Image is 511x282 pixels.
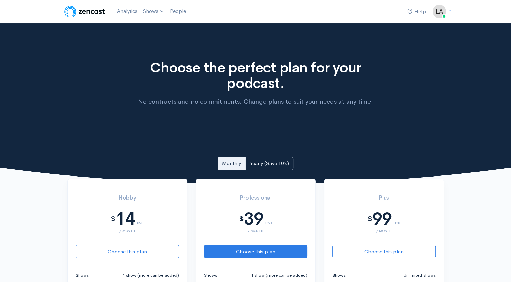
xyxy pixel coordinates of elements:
[116,209,135,229] div: 14
[76,229,179,233] div: / month
[137,213,144,225] div: USD
[167,4,189,19] a: People
[218,157,246,170] a: Monthly
[405,4,429,19] a: Help
[204,229,307,233] div: / month
[123,272,179,279] small: 1 show (more can be added)
[204,245,307,259] button: Choose this plan
[111,215,116,223] div: $
[140,4,167,19] a: Shows
[372,209,392,229] div: 99
[132,60,379,91] h1: Choose the perfect plan for your podcast.
[76,195,179,202] h3: Hobby
[76,245,179,259] button: Choose this plan
[332,245,436,259] button: Choose this plan
[332,229,436,233] div: / month
[244,209,263,229] div: 39
[433,5,446,18] img: ...
[265,213,272,225] div: USD
[246,157,293,170] a: Yearly (Save 10%)
[394,213,400,225] div: USD
[63,5,106,18] img: ZenCast Logo
[132,97,379,107] p: No contracts and no commitments. Change plans to suit your needs at any time.
[332,272,346,279] small: Shows
[204,195,307,202] h3: Professional
[204,272,217,279] small: Shows
[76,272,89,279] small: Shows
[251,272,307,279] small: 1 show (more can be added)
[332,195,436,202] h3: Plus
[404,272,436,279] small: Unlimited shows
[114,4,140,19] a: Analytics
[239,215,244,223] div: $
[367,215,372,223] div: $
